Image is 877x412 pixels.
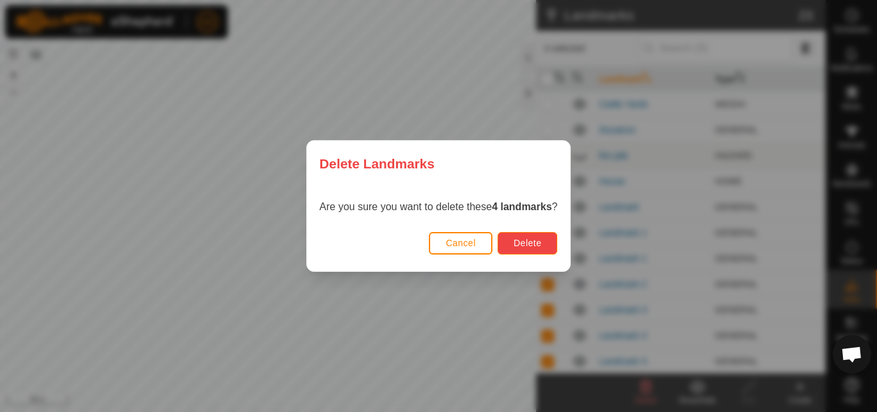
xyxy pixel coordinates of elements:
[320,201,558,212] span: Are you sure you want to delete these ?
[514,238,541,248] span: Delete
[320,154,435,174] span: Delete Landmarks
[498,232,557,255] button: Delete
[833,335,871,373] div: Open chat
[492,201,551,212] strong: 4 landmarks
[446,238,476,248] span: Cancel
[429,232,492,255] button: Cancel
